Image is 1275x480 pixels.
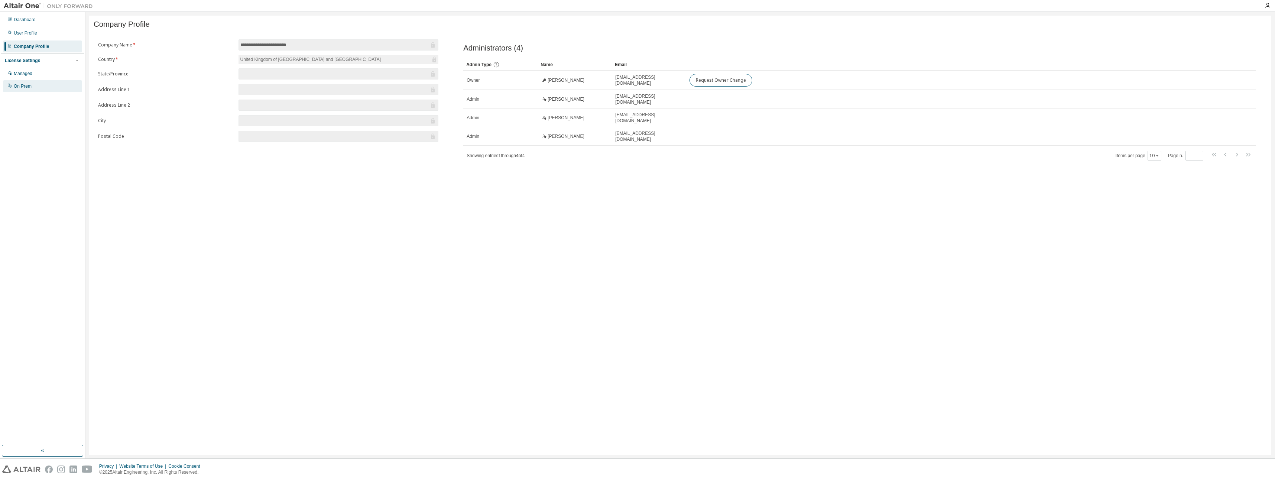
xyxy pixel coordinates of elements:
[94,20,150,29] span: Company Profile
[548,96,584,102] span: [PERSON_NAME]
[548,133,584,139] span: [PERSON_NAME]
[541,59,609,71] div: Name
[5,58,40,64] div: License Settings
[548,77,584,83] span: [PERSON_NAME]
[14,43,49,49] div: Company Profile
[615,130,683,142] span: [EMAIL_ADDRESS][DOMAIN_NAME]
[57,466,65,473] img: instagram.svg
[14,83,32,89] div: On Prem
[1149,153,1159,159] button: 10
[467,96,479,102] span: Admin
[239,55,382,64] div: United Kingdom of [GEOGRAPHIC_DATA] and [GEOGRAPHIC_DATA]
[467,153,525,158] span: Showing entries 1 through 4 of 4
[98,102,234,108] label: Address Line 2
[98,133,234,139] label: Postal Code
[45,466,53,473] img: facebook.svg
[467,115,479,121] span: Admin
[4,2,97,10] img: Altair One
[98,71,234,77] label: State/Province
[2,466,40,473] img: altair_logo.svg
[615,93,683,105] span: [EMAIL_ADDRESS][DOMAIN_NAME]
[615,74,683,86] span: [EMAIL_ADDRESS][DOMAIN_NAME]
[466,62,491,67] span: Admin Type
[14,30,37,36] div: User Profile
[119,463,168,469] div: Website Terms of Use
[168,463,204,469] div: Cookie Consent
[98,42,234,48] label: Company Name
[98,56,234,62] label: Country
[1168,151,1203,160] span: Page n.
[615,59,683,71] div: Email
[1116,151,1161,160] span: Items per page
[548,115,584,121] span: [PERSON_NAME]
[82,466,93,473] img: youtube.svg
[14,17,36,23] div: Dashboard
[99,463,119,469] div: Privacy
[239,55,438,64] div: United Kingdom of [GEOGRAPHIC_DATA] and [GEOGRAPHIC_DATA]
[99,469,205,476] p: © 2025 Altair Engineering, Inc. All Rights Reserved.
[98,118,234,124] label: City
[98,87,234,93] label: Address Line 1
[467,77,480,83] span: Owner
[615,112,683,124] span: [EMAIL_ADDRESS][DOMAIN_NAME]
[14,71,32,77] div: Managed
[69,466,77,473] img: linkedin.svg
[463,44,523,52] span: Administrators (4)
[690,74,752,87] button: Request Owner Change
[467,133,479,139] span: Admin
